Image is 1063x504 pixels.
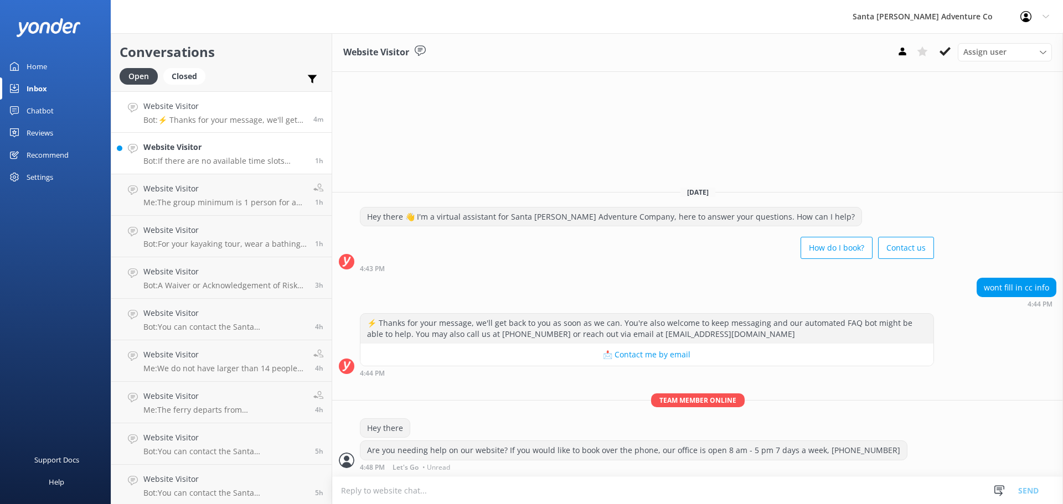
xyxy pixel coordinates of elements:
[360,207,861,226] div: Hey there 👋 I'm a virtual assistant for Santa [PERSON_NAME] Adventure Company, here to answer you...
[27,55,47,77] div: Home
[315,363,323,373] span: 12:15pm 18-Aug-2025 (UTC -07:00) America/Tijuana
[680,188,715,197] span: [DATE]
[143,432,307,444] h4: Website Visitor
[143,141,307,153] h4: Website Visitor
[315,405,323,414] span: 12:13pm 18-Aug-2025 (UTC -07:00) America/Tijuana
[143,115,305,125] p: Bot: ⚡ Thanks for your message, we'll get back to you as soon as we can. You're also welcome to k...
[360,369,934,377] div: 04:44pm 18-Aug-2025 (UTC -07:00) America/Tijuana
[143,390,305,402] h4: Website Visitor
[120,41,323,63] h2: Conversations
[27,166,53,188] div: Settings
[143,307,307,319] h4: Website Visitor
[315,156,323,165] span: 03:47pm 18-Aug-2025 (UTC -07:00) America/Tijuana
[343,45,409,60] h3: Website Visitor
[315,322,323,331] span: 12:32pm 18-Aug-2025 (UTC -07:00) America/Tijuana
[143,183,305,195] h4: Website Visitor
[360,441,907,460] div: Are you needing help on our website? If you would like to book over the phone, our office is open...
[143,473,307,485] h4: Website Visitor
[360,419,410,438] div: Hey there
[111,382,332,423] a: Website VisitorMe:The ferry departs from [GEOGRAPHIC_DATA], which is close to [GEOGRAPHIC_DATA].4h
[315,488,323,497] span: 11:25am 18-Aug-2025 (UTC -07:00) America/Tijuana
[651,393,745,407] span: Team member online
[360,344,933,366] button: 📩 Contact me by email
[49,471,64,493] div: Help
[143,446,307,456] p: Bot: You can contact the Santa [PERSON_NAME] Adventure Co. team at [PHONE_NUMBER], or by emailing...
[143,322,307,332] p: Bot: You can contact the Santa [PERSON_NAME] Adventure Co. team at [PHONE_NUMBER], or by emailing...
[315,446,323,456] span: 11:26am 18-Aug-2025 (UTC -07:00) America/Tijuana
[360,464,385,471] strong: 4:48 PM
[143,280,307,290] p: Bot: A Waiver or Acknowledgement of Risk form is required for all tours. You will receive a link ...
[111,257,332,299] a: Website VisitorBot:A Waiver or Acknowledgement of Risk form is required for all tours. You will r...
[120,68,158,85] div: Open
[360,370,385,377] strong: 4:44 PM
[393,464,419,471] span: Let's Go
[27,122,53,144] div: Reviews
[17,18,80,37] img: yonder-white-logo.png
[143,239,307,249] p: Bot: For your kayaking tour, wear a bathing suit under the provided wetsuit and bring water shoes...
[27,100,54,122] div: Chatbot
[143,266,307,278] h4: Website Visitor
[143,100,305,112] h4: Website Visitor
[143,156,307,166] p: Bot: If there are no available time slots showing online, the trip is likely full. You can reach ...
[977,300,1056,308] div: 04:44pm 18-Aug-2025 (UTC -07:00) America/Tijuana
[143,349,305,361] h4: Website Visitor
[360,314,933,343] div: ⚡ Thanks for your message, we'll get back to you as soon as we can. You're also welcome to keep m...
[143,224,307,236] h4: Website Visitor
[878,237,934,259] button: Contact us
[27,77,47,100] div: Inbox
[111,299,332,340] a: Website VisitorBot:You can contact the Santa [PERSON_NAME] Adventure Co. team at [PHONE_NUMBER], ...
[27,144,69,166] div: Recommend
[801,237,873,259] button: How do I book?
[143,405,305,415] p: Me: The ferry departs from [GEOGRAPHIC_DATA], which is close to [GEOGRAPHIC_DATA].
[143,488,307,498] p: Bot: You can contact the Santa [PERSON_NAME] Adventure Co. team at [PHONE_NUMBER], or by emailing...
[315,198,323,207] span: 03:43pm 18-Aug-2025 (UTC -07:00) America/Tijuana
[313,115,323,124] span: 04:44pm 18-Aug-2025 (UTC -07:00) America/Tijuana
[1028,301,1052,308] strong: 4:44 PM
[977,278,1056,297] div: wont fill in cc info
[360,266,385,272] strong: 4:43 PM
[958,43,1052,61] div: Assign User
[120,70,163,82] a: Open
[111,133,332,174] a: Website VisitorBot:If there are no available time slots showing online, the trip is likely full. ...
[143,363,305,373] p: Me: We do not have larger than 14 people per van in which case we would have two vehicles for you...
[111,423,332,465] a: Website VisitorBot:You can contact the Santa [PERSON_NAME] Adventure Co. team at [PHONE_NUMBER], ...
[360,264,934,272] div: 04:43pm 18-Aug-2025 (UTC -07:00) America/Tijuana
[111,174,332,216] a: Website VisitorMe:The group minimum is 1 person for any channel islands tour1h
[315,280,323,290] span: 01:39pm 18-Aug-2025 (UTC -07:00) America/Tijuana
[422,464,450,471] span: • Unread
[111,340,332,382] a: Website VisitorMe:We do not have larger than 14 people per van in which case we would have two ve...
[111,91,332,133] a: Website VisitorBot:⚡ Thanks for your message, we'll get back to you as soon as we can. You're als...
[143,198,305,207] p: Me: The group minimum is 1 person for any channel islands tour
[163,68,205,85] div: Closed
[34,449,79,471] div: Support Docs
[315,239,323,248] span: 02:56pm 18-Aug-2025 (UTC -07:00) America/Tijuana
[163,70,211,82] a: Closed
[111,216,332,257] a: Website VisitorBot:For your kayaking tour, wear a bathing suit under the provided wetsuit and bri...
[963,46,1007,58] span: Assign user
[360,463,907,471] div: 04:48pm 18-Aug-2025 (UTC -07:00) America/Tijuana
